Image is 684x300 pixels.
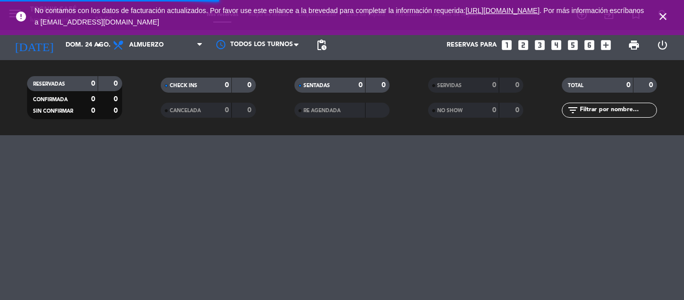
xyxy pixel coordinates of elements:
strong: 0 [114,80,120,87]
strong: 0 [492,107,496,114]
strong: 0 [225,107,229,114]
strong: 0 [247,82,253,89]
div: LOG OUT [648,30,676,60]
span: pending_actions [315,39,327,51]
span: RE AGENDADA [303,108,340,113]
span: Reservas para [447,42,497,49]
strong: 0 [492,82,496,89]
strong: 0 [649,82,655,89]
strong: 0 [91,96,95,103]
i: power_settings_new [656,39,668,51]
span: print [628,39,640,51]
i: [DATE] [8,34,61,56]
strong: 0 [626,82,630,89]
span: CHECK INS [170,83,197,88]
i: looks_two [517,39,530,52]
a: [URL][DOMAIN_NAME] [466,7,540,15]
i: looks_5 [566,39,579,52]
i: looks_6 [583,39,596,52]
strong: 0 [515,82,521,89]
span: Almuerzo [129,42,164,49]
span: SIN CONFIRMAR [33,109,73,114]
span: TOTAL [568,83,583,88]
span: CANCELADA [170,108,201,113]
i: looks_one [500,39,513,52]
strong: 0 [114,96,120,103]
span: SENTADAS [303,83,330,88]
i: close [657,11,669,23]
strong: 0 [225,82,229,89]
strong: 0 [91,107,95,114]
i: looks_3 [533,39,546,52]
i: arrow_drop_down [93,39,105,51]
span: RESERVADAS [33,82,65,87]
a: . Por más información escríbanos a [EMAIL_ADDRESS][DOMAIN_NAME] [35,7,644,26]
span: SERVIDAS [437,83,462,88]
strong: 0 [91,80,95,87]
i: looks_4 [550,39,563,52]
i: add_box [599,39,612,52]
i: error [15,11,27,23]
span: NO SHOW [437,108,463,113]
strong: 0 [114,107,120,114]
i: filter_list [567,104,579,116]
span: CONFIRMADA [33,97,68,102]
strong: 0 [359,82,363,89]
strong: 0 [515,107,521,114]
strong: 0 [382,82,388,89]
strong: 0 [247,107,253,114]
span: No contamos con los datos de facturación actualizados. Por favor use este enlance a la brevedad p... [35,7,644,26]
input: Filtrar por nombre... [579,105,656,116]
